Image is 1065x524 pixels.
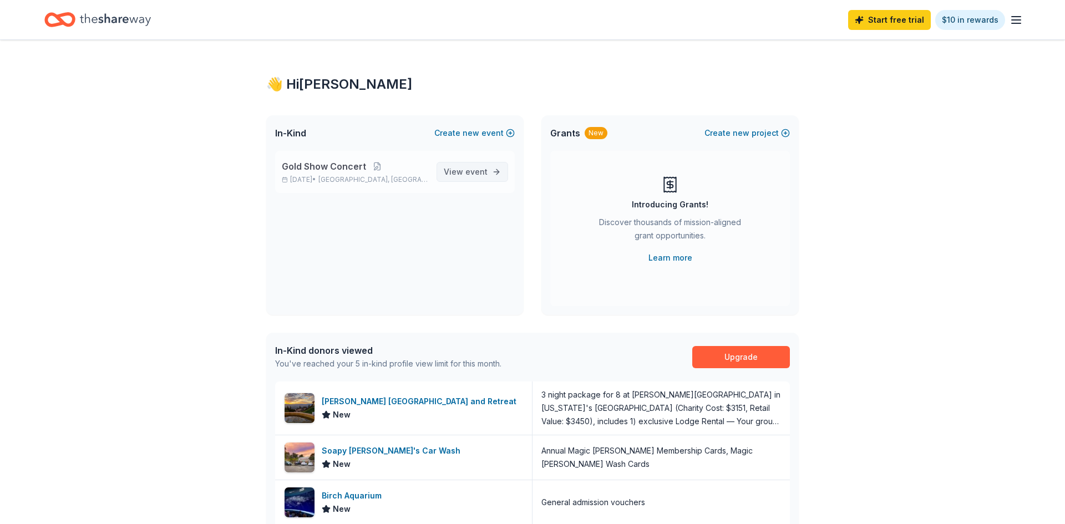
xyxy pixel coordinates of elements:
[333,502,351,516] span: New
[733,126,749,140] span: new
[318,175,428,184] span: [GEOGRAPHIC_DATA], [GEOGRAPHIC_DATA]
[437,162,508,182] a: View event
[632,198,708,211] div: Introducing Grants!
[541,444,781,471] div: Annual Magic [PERSON_NAME] Membership Cards, Magic [PERSON_NAME] Wash Cards
[285,442,315,472] img: Image for Soapy Joe's Car Wash
[333,457,351,471] span: New
[465,167,488,176] span: event
[848,10,931,30] a: Start free trial
[541,496,645,509] div: General admission vouchers
[935,10,1005,30] a: $10 in rewards
[285,393,315,423] img: Image for Downing Mountain Lodge and Retreat
[704,126,790,140] button: Createnewproject
[322,489,386,502] div: Birch Aquarium
[44,7,151,33] a: Home
[282,175,428,184] p: [DATE] •
[444,165,488,179] span: View
[275,357,501,370] div: You've reached your 5 in-kind profile view limit for this month.
[285,487,315,517] img: Image for Birch Aquarium
[282,160,366,173] span: Gold Show Concert
[434,126,515,140] button: Createnewevent
[585,127,607,139] div: New
[463,126,479,140] span: new
[275,126,306,140] span: In-Kind
[322,395,521,408] div: [PERSON_NAME] [GEOGRAPHIC_DATA] and Retreat
[541,388,781,428] div: 3 night package for 8 at [PERSON_NAME][GEOGRAPHIC_DATA] in [US_STATE]'s [GEOGRAPHIC_DATA] (Charit...
[648,251,692,264] a: Learn more
[275,344,501,357] div: In-Kind donors viewed
[322,444,465,457] div: Soapy [PERSON_NAME]'s Car Wash
[266,75,799,93] div: 👋 Hi [PERSON_NAME]
[692,346,790,368] a: Upgrade
[550,126,580,140] span: Grants
[595,216,745,247] div: Discover thousands of mission-aligned grant opportunities.
[333,408,351,421] span: New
